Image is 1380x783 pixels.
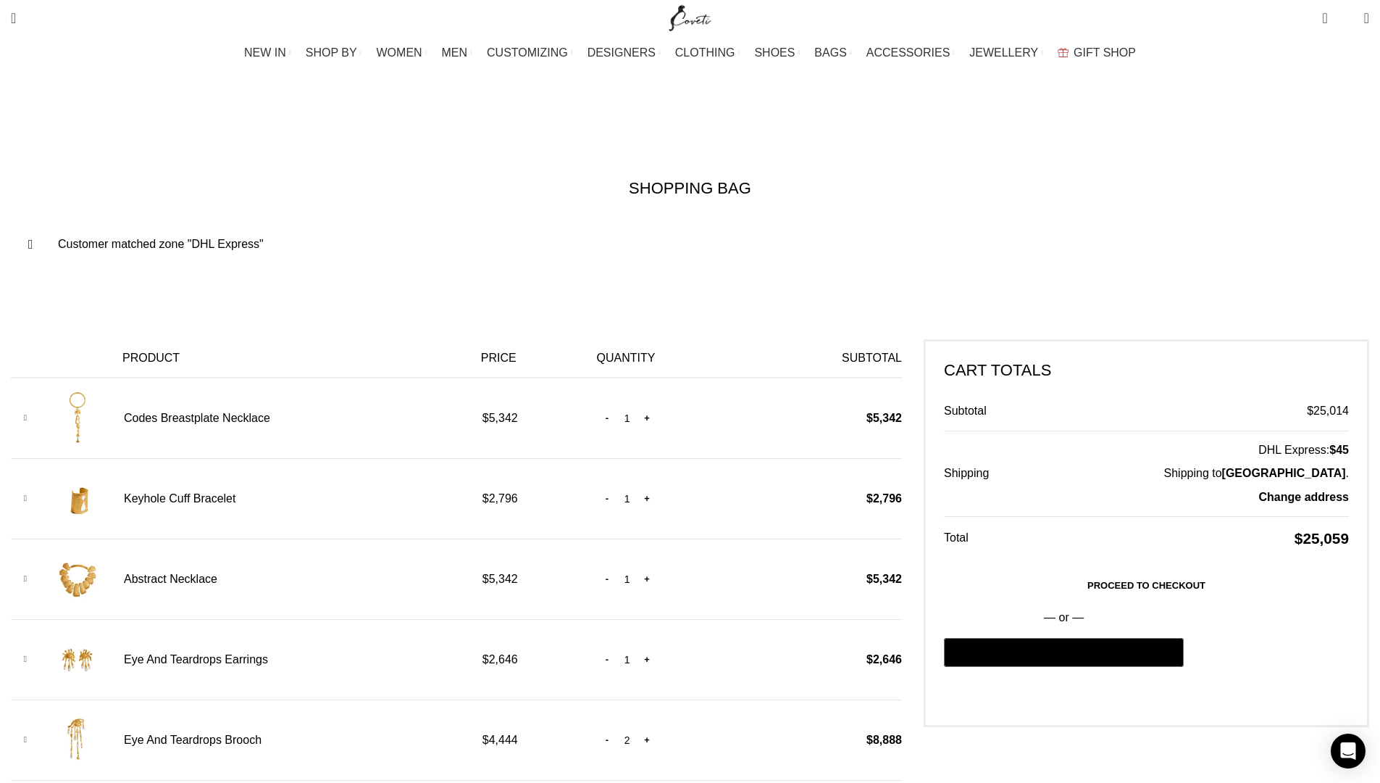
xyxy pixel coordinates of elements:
[442,46,468,59] span: MEN
[482,573,518,585] bdi: 5,342
[442,38,472,67] a: MEN
[124,571,217,587] a: Abstract Necklace
[306,38,362,67] a: SHOP BY
[598,564,616,594] input: -
[1058,48,1069,57] img: GiftBag
[487,46,568,59] span: CUSTOMIZING
[482,734,489,746] span: $
[598,645,616,675] input: -
[969,46,1038,59] span: JEWELLERY
[944,638,1184,667] button: Pay with GPay
[629,178,751,200] h1: SHOPPING BAG
[49,389,106,447] img: Codes Breastplate Necklace
[1307,405,1313,417] span: $
[124,732,262,748] a: Eye And Teardrops Brooch
[753,83,903,109] span: Order complete
[616,403,638,434] input: Product quantity
[638,484,656,514] input: +
[478,83,610,109] a: Shopping cart
[944,431,1030,516] th: Shipping
[944,571,1349,601] a: Proceed to checkout
[124,491,235,507] a: Keyhole Cuff Bracelet
[1329,444,1336,456] span: $
[866,653,902,666] bdi: 2,646
[1259,491,1349,503] a: Change address
[675,46,735,59] span: CLOTHING
[587,46,656,59] span: DESIGNERS
[1339,4,1353,33] div: My Wishlist
[1039,442,1349,458] label: DHL Express:
[754,38,800,67] a: SHOES
[866,412,902,424] bdi: 5,342
[11,222,1369,267] div: Customer matched zone "DHL Express"
[866,573,902,585] bdi: 5,342
[478,87,610,105] span: Shopping cart
[754,46,795,59] span: SHOES
[482,412,518,424] bdi: 5,342
[49,631,106,689] img: Eye And Teardrops Earrings
[598,484,616,514] input: -
[941,675,1187,710] iframe: Secure express checkout frame
[616,484,638,514] input: Product quantity
[866,573,873,585] span: $
[474,339,590,378] th: Price
[14,568,36,590] a: Remove Abstract Necklace from cart
[14,488,36,510] a: Remove Keyhole Cuff Bracelet from cart
[377,46,422,59] span: WOMEN
[866,653,873,666] span: $
[1222,467,1346,479] strong: [GEOGRAPHIC_DATA]
[866,734,873,746] span: $
[482,573,489,585] span: $
[598,403,616,434] input: -
[638,564,656,594] input: +
[482,492,518,505] bdi: 2,796
[482,653,489,666] span: $
[1342,14,1352,25] span: 0
[616,645,638,675] input: Product quantity
[482,492,489,505] span: $
[4,4,23,33] a: Search
[666,11,714,23] a: Site logo
[1295,530,1303,547] span: $
[1329,444,1349,456] bdi: 45
[1295,530,1349,547] bdi: 25,059
[1307,405,1349,417] bdi: 25,014
[487,38,573,67] a: CUSTOMIZING
[616,725,638,755] input: Product quantity
[1039,465,1349,481] p: Shipping to .
[1058,38,1136,67] a: GIFT SHOP
[124,652,268,668] a: Eye And Teardrops Earrings
[590,339,755,378] th: Quantity
[638,725,656,755] input: +
[616,564,638,594] input: Product quantity
[377,38,427,67] a: WOMEN
[1331,734,1366,768] div: Open Intercom Messenger
[598,725,616,755] input: -
[1074,46,1136,59] span: GIFT SHOP
[866,46,950,59] span: ACCESSORIES
[482,653,518,666] bdi: 2,646
[124,410,270,426] a: Codes Breastplate Necklace
[638,645,656,675] input: +
[944,360,1349,382] h2: Cart totals
[866,412,873,424] span: $
[482,734,518,746] bdi: 4,444
[49,550,106,608] img: Abstract Necklace
[866,734,902,746] bdi: 8,888
[814,38,851,67] a: BAGS
[814,46,846,59] span: BAGS
[4,38,1376,67] div: Main navigation
[866,492,902,505] bdi: 2,796
[49,470,106,528] img: Keyhole Cuff Bracelet
[587,38,661,67] a: DESIGNERS
[944,516,1030,560] th: Total
[944,392,1030,431] th: Subtotal
[1323,7,1334,18] span: 6
[306,46,357,59] span: SHOP BY
[482,412,489,424] span: $
[14,649,36,671] a: Remove Eye And Teardrops Earrings from cart
[244,46,286,59] span: NEW IN
[244,38,291,67] a: NEW IN
[675,38,740,67] a: CLOTHING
